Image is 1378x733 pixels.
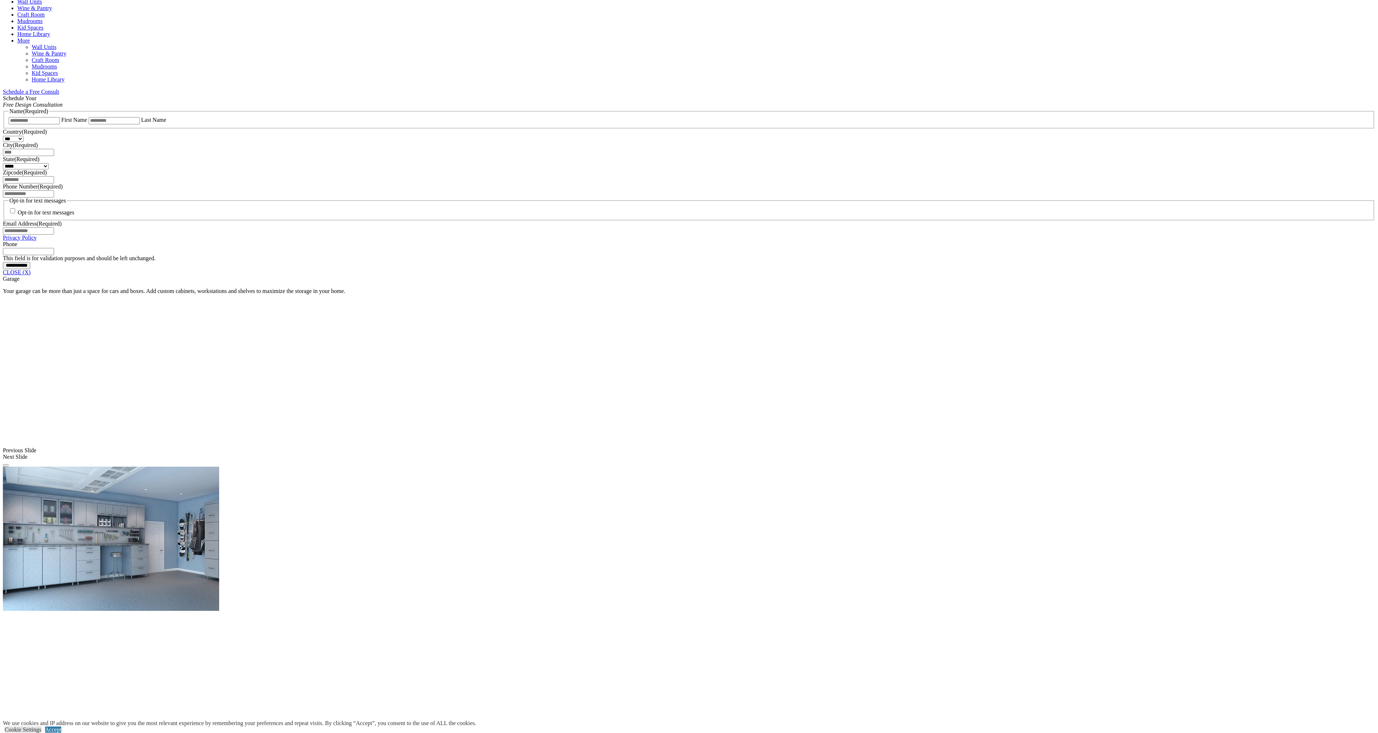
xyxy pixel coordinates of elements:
[3,95,63,108] span: Schedule Your
[3,235,37,241] a: Privacy Policy
[17,31,50,37] a: Home Library
[61,117,87,123] label: First Name
[32,70,58,76] a: Kid Spaces
[3,467,219,611] img: Banner for mobile view
[3,89,59,95] a: Schedule a Free Consult (opens a dropdown menu)
[3,255,1375,262] div: This field is for validation purposes and should be left unchanged.
[13,142,38,148] span: (Required)
[3,169,47,176] label: Zipcode
[3,241,17,247] label: Phone
[17,18,43,24] a: Mudrooms
[32,44,56,50] a: Wall Units
[3,454,1375,460] div: Next Slide
[32,63,57,70] a: Mudrooms
[3,156,39,162] label: State
[9,108,49,115] legend: Name
[3,129,47,135] label: Country
[3,183,63,190] label: Phone Number
[37,221,62,227] span: (Required)
[3,276,19,282] span: Garage
[32,50,66,57] a: Wine & Pantry
[3,102,63,108] em: Free Design Consultation
[5,727,41,733] a: Cookie Settings
[23,108,48,114] span: (Required)
[18,210,74,216] label: Opt-in for text messages
[14,156,39,162] span: (Required)
[3,464,9,466] button: Click here to pause slide show
[17,37,30,44] a: More menu text will display only on big screen
[32,76,65,83] a: Home Library
[3,142,38,148] label: City
[45,727,61,733] a: Accept
[3,720,476,727] div: We use cookies and IP address on our website to give you the most relevant experience by remember...
[37,183,62,190] span: (Required)
[3,221,62,227] label: Email Address
[32,57,59,63] a: Craft Room
[17,25,43,31] a: Kid Spaces
[3,269,31,275] a: CLOSE (X)
[17,5,52,11] a: Wine & Pantry
[3,447,1375,454] div: Previous Slide
[141,117,167,123] label: Last Name
[22,169,46,176] span: (Required)
[22,129,46,135] span: (Required)
[9,197,67,204] legend: Opt-in for text messages
[3,288,1375,294] p: Your garage can be more than just a space for cars and boxes. Add custom cabinets, workstations a...
[17,12,45,18] a: Craft Room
